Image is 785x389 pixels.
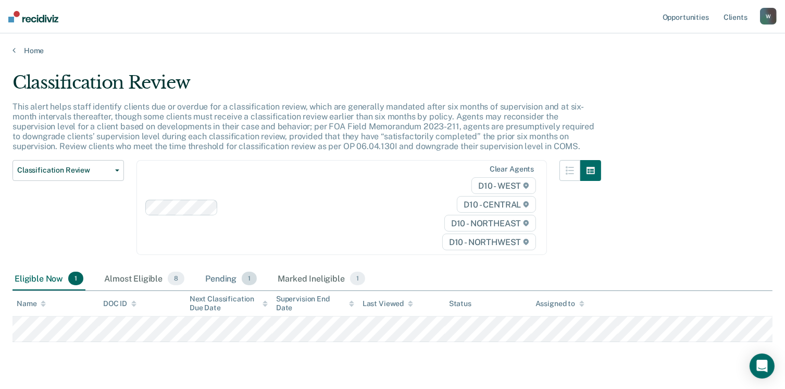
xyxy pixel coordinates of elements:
span: 1 [68,272,83,285]
img: Recidiviz [8,11,58,22]
button: Classification Review [13,160,124,181]
div: Eligible Now1 [13,268,85,290]
div: Classification Review [13,72,601,102]
a: Home [13,46,772,55]
div: Almost Eligible8 [102,268,186,290]
p: This alert helps staff identify clients due or overdue for a classification review, which are gen... [13,102,594,152]
span: D10 - CENTRAL [457,196,536,213]
div: Open Intercom Messenger [750,354,775,379]
span: 8 [168,272,184,285]
div: Supervision End Date [276,295,354,312]
span: D10 - NORTHEAST [444,215,536,232]
span: 1 [242,272,257,285]
span: Classification Review [17,166,111,175]
div: Next Classification Due Date [190,295,268,312]
div: Status [449,299,471,308]
div: Last Viewed [363,299,413,308]
span: D10 - WEST [471,177,536,194]
div: DOC ID [103,299,136,308]
button: W [760,8,777,25]
div: Name [17,299,46,308]
span: 1 [350,272,365,285]
div: Marked Ineligible1 [276,268,367,290]
div: Clear agents [490,165,534,174]
div: Assigned to [535,299,584,308]
div: Pending1 [203,268,259,290]
span: D10 - NORTHWEST [442,234,536,250]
